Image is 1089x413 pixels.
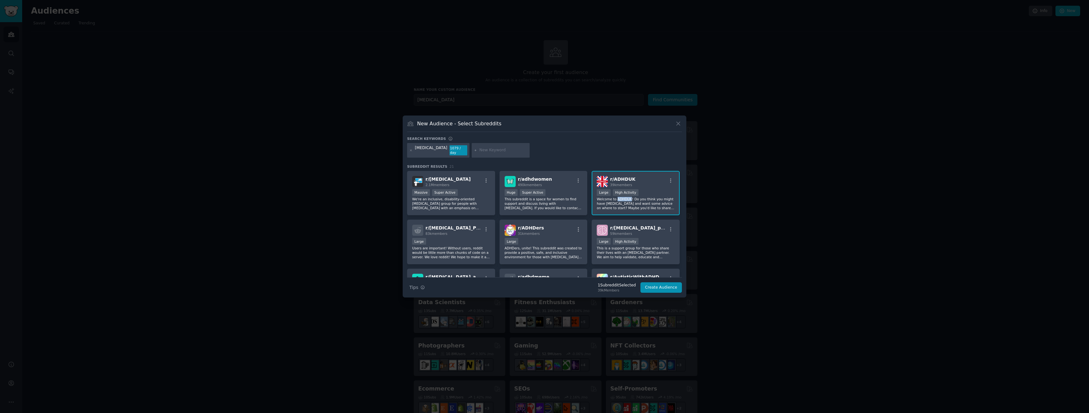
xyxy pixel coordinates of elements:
span: Tips [409,284,418,291]
div: High Activity [613,238,639,245]
span: r/ [MEDICAL_DATA] [425,177,471,182]
div: Massive [412,189,430,196]
div: Large [412,238,426,245]
span: r/ ADHDUK [610,177,635,182]
img: ADHD_partners [597,225,608,236]
span: r/ [MEDICAL_DATA]_anxiety [425,274,491,279]
span: r/ [MEDICAL_DATA]_Programmers [425,225,507,230]
div: [MEDICAL_DATA] [415,145,447,155]
p: ADHDers, unite! This subreddit was created to provide a positive, safe, and inclusive environment... [505,246,582,259]
div: Huge [505,189,518,196]
span: 2.1M members [425,183,450,187]
div: 39k Members [598,288,636,292]
button: Create Audience [640,282,682,293]
span: r/ adhdwomen [518,177,552,182]
div: High Activity [613,189,639,196]
p: We're an inclusive, disability-oriented [MEDICAL_DATA] group for people with [MEDICAL_DATA] with ... [412,197,490,210]
p: This subreddit is a space for women to find support and discuss living with [MEDICAL_DATA]. If yo... [505,197,582,210]
img: adhd_anxiety [412,274,423,285]
div: 1 Subreddit Selected [598,283,636,288]
span: 21 [450,165,454,168]
img: ADHDers [505,225,516,236]
span: r/ [MEDICAL_DATA]_partners [610,225,679,230]
span: 31k members [518,232,540,235]
span: Subreddit Results [407,164,447,169]
span: 83k members [425,232,447,235]
span: r/ AutisticWithADHD [610,274,659,279]
h3: New Audience - Select Subreddits [417,120,501,127]
img: adhdwomen [505,176,516,187]
span: r/ adhdmeme [518,274,550,279]
img: ADHD [412,176,423,187]
button: Tips [407,282,427,293]
p: This is a support group for those who share their lives with an [MEDICAL_DATA] partner. We aim to... [597,246,675,259]
img: ADHDUK [597,176,608,187]
div: 1079 / day [450,145,467,155]
div: Large [505,238,519,245]
span: 490k members [518,183,542,187]
span: 39k members [610,183,632,187]
div: Large [597,189,611,196]
div: Super Active [520,189,545,196]
input: New Keyword [479,147,527,153]
p: Users are important! Without users, reddit would be little more than chunks of code on a server. ... [412,246,490,259]
p: Welcome to ADHDUK! Do you think you might have [MEDICAL_DATA] and want some advice on where to st... [597,197,675,210]
div: Large [597,238,611,245]
div: Super Active [432,189,458,196]
img: AutisticWithADHD [597,274,608,285]
span: r/ ADHDers [518,225,544,230]
h3: Search keywords [407,136,446,141]
span: 59k members [610,232,632,235]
